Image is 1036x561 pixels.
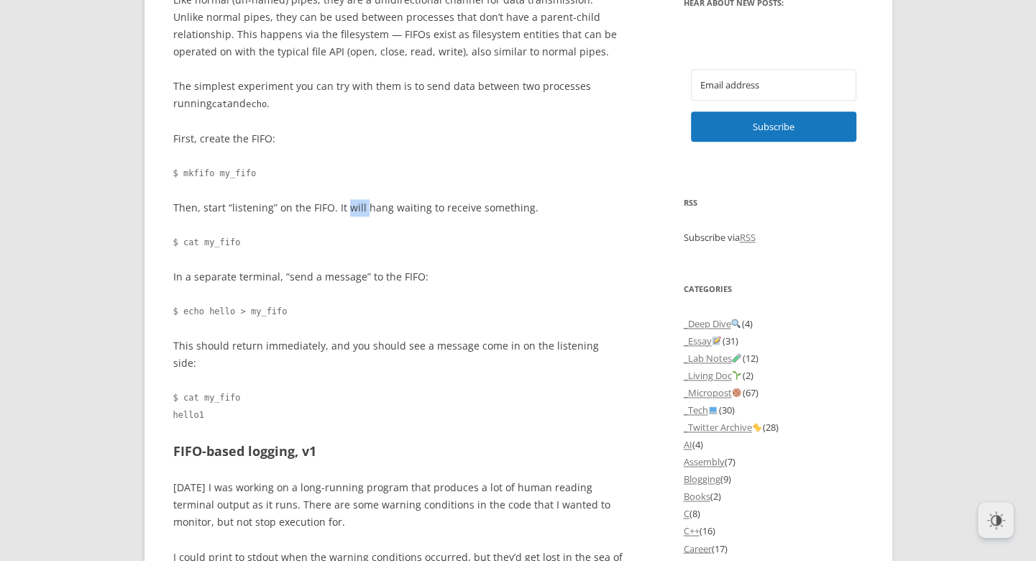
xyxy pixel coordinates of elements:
[684,539,863,557] li: (17)
[173,479,623,531] p: [DATE] I was working on a long-running program that produces a lot of human reading terminal outp...
[684,455,725,468] a: Assembly
[684,436,863,453] li: (4)
[684,194,863,211] h3: RSS
[684,438,692,451] a: AI
[684,229,863,246] p: Subscribe via
[173,130,623,147] p: First, create the FIFO:
[684,386,743,399] a: _Micropost
[691,111,856,142] button: Subscribe
[173,165,623,182] code: $ mkfifo my_fifo
[712,336,721,345] img: 📝
[684,473,720,485] a: Blogging
[732,370,741,380] img: 🌱
[173,441,623,462] h2: FIFO-based logging, v1
[684,524,700,537] a: C++
[684,488,863,505] li: (2)
[684,369,743,382] a: _Living Doc
[684,507,689,520] a: C
[684,350,863,367] li: (12)
[684,315,863,332] li: (4)
[684,317,742,330] a: _Deep Dive
[173,199,623,216] p: Then, start “listening” on the FIFO. It will hang waiting to receive something.
[684,332,863,350] li: (31)
[740,231,756,244] a: RSS
[684,280,863,298] h3: Categories
[684,352,743,365] a: _Lab Notes
[173,234,623,251] code: $ cat my_fifo
[684,403,719,416] a: _Tech
[246,99,267,109] code: echo
[684,401,863,419] li: (30)
[173,337,623,372] p: This should return immediately, and you should see a message come in on the listening side:
[173,268,623,286] p: In a separate terminal, “send a message” to the FIFO:
[752,422,761,432] img: 🐤
[684,334,723,347] a: _Essay
[684,453,863,470] li: (7)
[684,367,863,384] li: (2)
[684,421,763,434] a: _Twitter Archive
[684,490,710,503] a: Books
[173,303,623,320] code: $ echo hello > my_fifo
[691,69,856,101] input: Email address
[731,319,741,328] img: 🔍
[684,419,863,436] li: (28)
[684,522,863,539] li: (16)
[732,388,741,397] img: 🍪
[684,542,712,555] a: Career
[684,384,863,401] li: (67)
[732,353,741,362] img: 🧪
[684,470,863,488] li: (9)
[684,505,863,522] li: (8)
[173,389,623,424] code: $ cat my_fifo hello1
[708,405,718,414] img: 💻
[173,78,623,113] p: The simplest experiment you can try with them is to send data between two processes running and .
[212,99,228,109] code: cat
